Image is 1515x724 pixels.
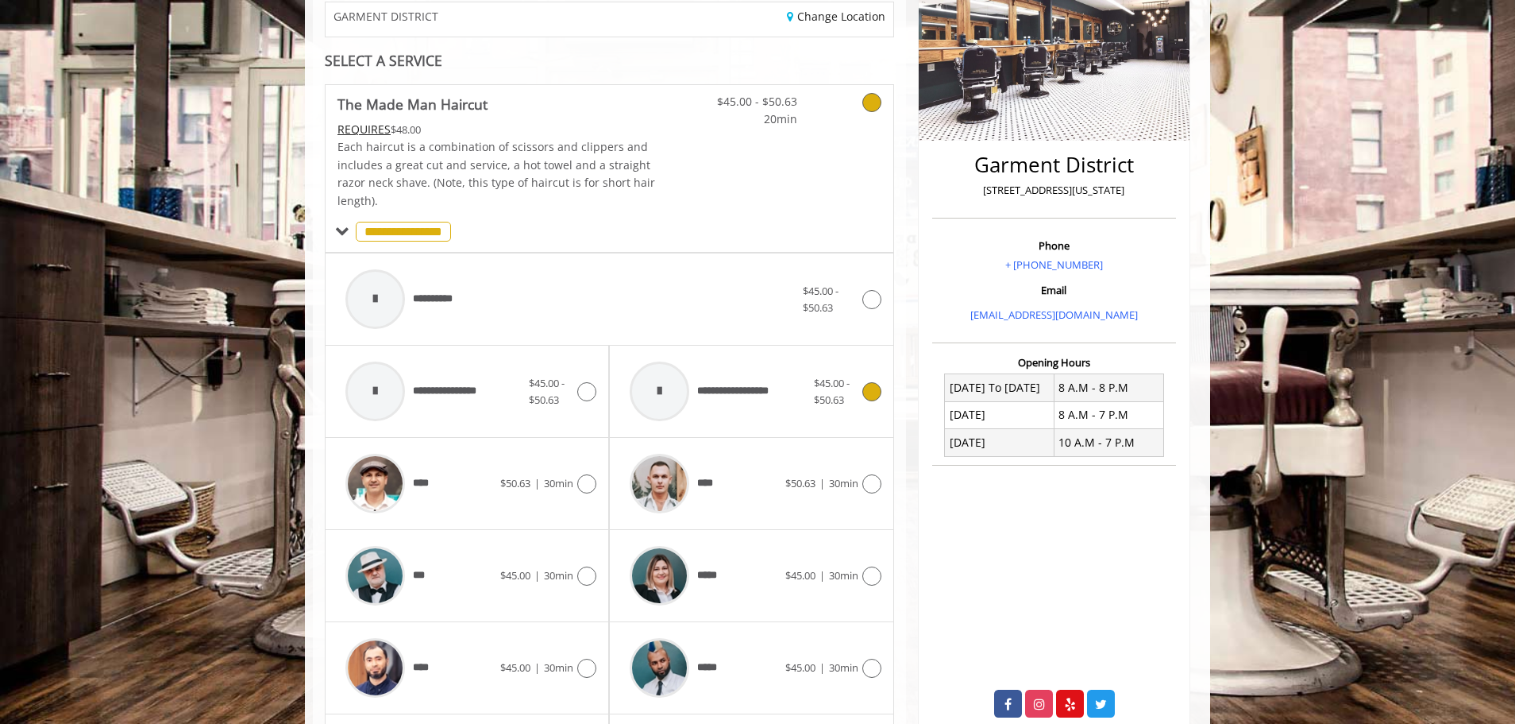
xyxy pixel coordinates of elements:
[819,476,825,490] span: |
[829,476,858,490] span: 30min
[337,121,657,138] div: $48.00
[534,476,540,490] span: |
[337,93,488,115] b: The Made Man Haircut
[936,240,1172,251] h3: Phone
[829,568,858,583] span: 30min
[936,285,1172,296] h3: Email
[819,568,825,583] span: |
[534,660,540,675] span: |
[936,182,1172,199] p: [STREET_ADDRESS][US_STATE]
[325,53,894,68] div: SELECT A SERVICE
[544,660,573,675] span: 30min
[500,568,530,583] span: $45.00
[787,9,885,24] a: Change Location
[945,401,1054,428] td: [DATE]
[333,10,438,22] span: GARMENT DISTRICT
[704,110,797,128] span: 20min
[803,284,838,315] span: $45.00 - $50.63
[785,568,815,583] span: $45.00
[1054,429,1163,456] td: 10 A.M - 7 P.M
[785,660,815,675] span: $45.00
[529,376,565,407] span: $45.00 - $50.63
[1005,257,1103,272] a: + [PHONE_NUMBER]
[544,476,573,490] span: 30min
[500,660,530,675] span: $45.00
[1054,374,1163,401] td: 8 A.M - 8 P.M
[500,476,530,490] span: $50.63
[970,308,1138,322] a: [EMAIL_ADDRESS][DOMAIN_NAME]
[936,153,1172,176] h2: Garment District
[932,357,1176,368] h3: Opening Hours
[337,139,655,207] span: Each haircut is a combination of scissors and clippers and includes a great cut and service, a ho...
[829,660,858,675] span: 30min
[785,476,815,490] span: $50.63
[534,568,540,583] span: |
[945,374,1054,401] td: [DATE] To [DATE]
[1054,401,1163,428] td: 8 A.M - 7 P.M
[819,660,825,675] span: |
[704,93,797,110] span: $45.00 - $50.63
[544,568,573,583] span: 30min
[337,122,391,137] span: This service needs some Advance to be paid before we block your appointment
[814,376,850,407] span: $45.00 - $50.63
[945,429,1054,456] td: [DATE]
